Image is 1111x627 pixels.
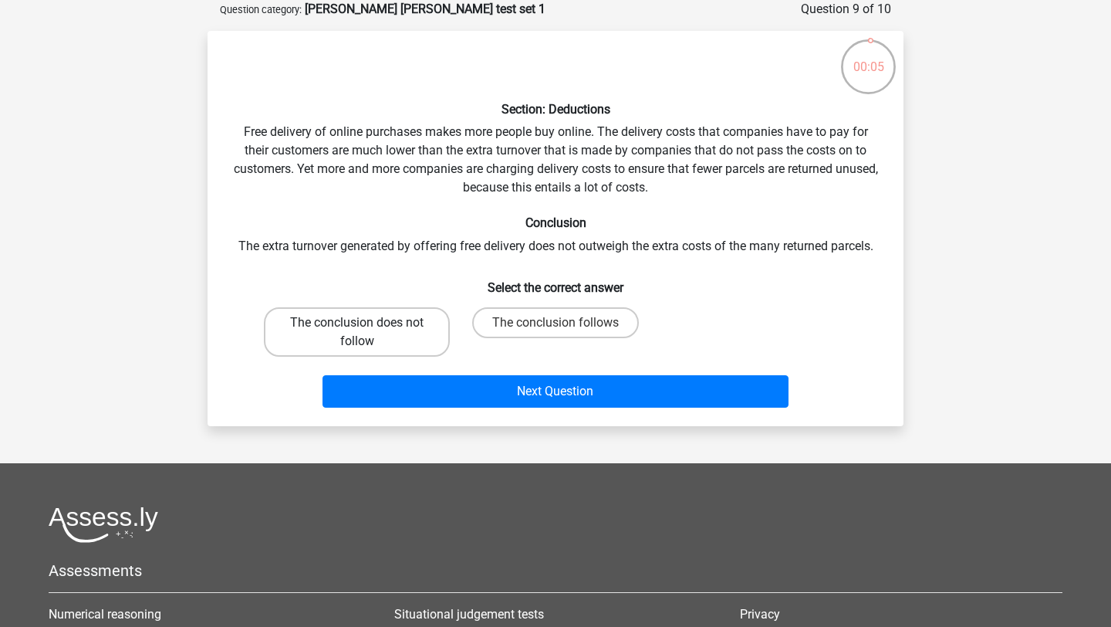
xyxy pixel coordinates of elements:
[472,307,639,338] label: The conclusion follows
[394,607,544,622] a: Situational judgement tests
[740,607,780,622] a: Privacy
[214,43,897,414] div: Free delivery of online purchases makes more people buy online. The delivery costs that companies...
[232,268,879,295] h6: Select the correct answer
[49,507,158,543] img: Assessly logo
[232,102,879,117] h6: Section: Deductions
[264,307,450,357] label: The conclusion does not follow
[49,561,1062,580] h5: Assessments
[839,38,897,76] div: 00:05
[220,4,302,15] small: Question category:
[49,607,161,622] a: Numerical reasoning
[232,215,879,230] h6: Conclusion
[305,2,545,16] strong: [PERSON_NAME] [PERSON_NAME] test set 1
[322,375,789,408] button: Next Question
